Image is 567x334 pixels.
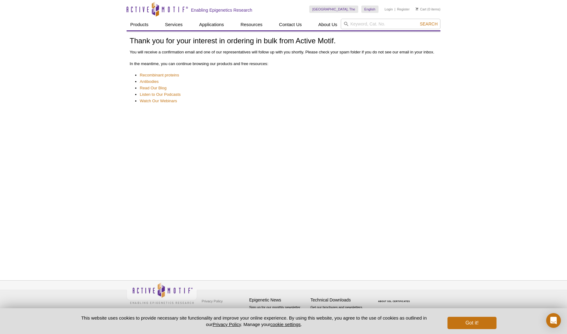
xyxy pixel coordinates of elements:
button: Search [418,21,440,27]
input: Keyword, Cat. No. [341,19,440,29]
button: Got it! [447,317,497,329]
a: Applications [196,19,228,30]
p: Sign up for our monthly newsletter highlighting recent publications in the field of epigenetics. [249,305,307,326]
p: Get our brochures and newsletters, or request them by mail. [310,305,369,320]
a: Privacy Policy [213,322,241,327]
a: Register [397,7,409,11]
table: Click to Verify - This site chose Symantec SSL for secure e-commerce and confidential communicati... [372,291,418,305]
div: Open Intercom Messenger [546,313,561,328]
li: (0 items) [416,6,440,13]
a: Contact Us [275,19,305,30]
h4: Epigenetic News [249,297,307,303]
button: cookie settings [270,322,301,327]
p: This website uses cookies to provide necessary site functionality and improve your online experie... [70,315,437,328]
a: Login [385,7,393,11]
a: Watch Our Webinars [140,98,177,104]
h4: Technical Downloads [310,297,369,303]
a: Recombinant proteins [140,72,179,78]
a: Privacy Policy [200,297,224,306]
a: Resources [237,19,266,30]
span: Search [420,21,438,26]
a: Cart [416,7,426,11]
img: Active Motif, [127,281,197,305]
p: In the meantime, you can continue browsing our products and free resources: [130,61,437,67]
p: You will receive a confirmation email and one of our representatives will follow up with you shor... [130,49,437,55]
a: Read Our Blog [140,85,166,91]
h2: Enabling Epigenetics Research [191,7,252,13]
a: About Us [315,19,341,30]
h1: Thank you for your interest in ordering in bulk from Active Motif. [130,37,437,46]
a: Antibodies [140,79,159,84]
a: Products [127,19,152,30]
a: Terms & Conditions [200,306,232,315]
a: Listen to Our Podcasts [140,92,181,97]
a: [GEOGRAPHIC_DATA], The [309,6,358,13]
a: Services [161,19,186,30]
a: ABOUT SSL CERTIFICATES [378,300,410,302]
li: | [394,6,395,13]
a: English [361,6,379,13]
img: Your Cart [416,7,418,10]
